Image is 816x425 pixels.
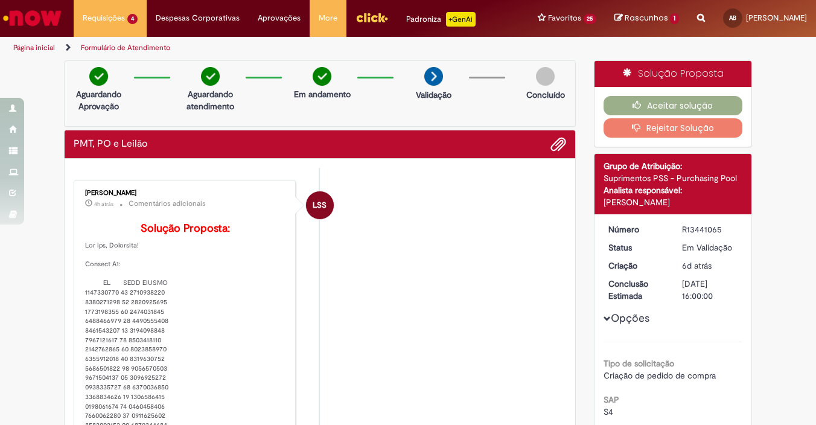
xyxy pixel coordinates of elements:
[604,118,743,138] button: Rejeitar Solução
[599,260,674,272] dt: Criação
[604,196,743,208] div: [PERSON_NAME]
[682,223,738,235] div: R13441065
[201,67,220,86] img: check-circle-green.png
[526,89,565,101] p: Concluído
[156,12,240,24] span: Despesas Corporativas
[313,191,327,220] span: LSS
[416,89,451,101] p: Validação
[584,14,597,24] span: 25
[682,260,712,271] time: 22/08/2025 17:19:25
[83,12,125,24] span: Requisições
[604,406,613,417] span: S4
[258,12,301,24] span: Aprovações
[604,370,716,381] span: Criação de pedido de compra
[682,260,712,271] span: 6d atrás
[1,6,63,30] img: ServiceNow
[604,358,674,369] b: Tipo de solicitação
[446,12,476,27] p: +GenAi
[682,260,738,272] div: 22/08/2025 17:19:25
[604,394,619,405] b: SAP
[127,14,138,24] span: 4
[604,160,743,172] div: Grupo de Atribuição:
[313,67,331,86] img: check-circle-green.png
[94,200,113,208] span: 4h atrás
[670,13,679,24] span: 1
[625,12,668,24] span: Rascunhos
[682,241,738,254] div: Em Validação
[294,88,351,100] p: Em andamento
[181,88,240,112] p: Aguardando atendimento
[604,184,743,196] div: Analista responsável:
[599,223,674,235] dt: Número
[355,8,388,27] img: click_logo_yellow_360x200.png
[85,190,286,197] div: [PERSON_NAME]
[69,88,128,112] p: Aguardando Aprovação
[74,139,147,150] h2: PMT, PO e Leilão Histórico de tíquete
[550,136,566,152] button: Adicionar anexos
[682,278,738,302] div: [DATE] 16:00:00
[599,278,674,302] dt: Conclusão Estimada
[548,12,581,24] span: Favoritos
[599,241,674,254] dt: Status
[406,12,476,27] div: Padroniza
[306,191,334,219] div: Lidiane Scotti Santos
[536,67,555,86] img: img-circle-grey.png
[89,67,108,86] img: check-circle-green.png
[319,12,337,24] span: More
[746,13,807,23] span: [PERSON_NAME]
[141,222,230,235] b: Solução Proposta:
[614,13,679,24] a: Rascunhos
[94,200,113,208] time: 28/08/2025 11:41:34
[13,43,55,53] a: Página inicial
[604,172,743,184] div: Suprimentos PSS - Purchasing Pool
[129,199,206,209] small: Comentários adicionais
[604,96,743,115] button: Aceitar solução
[729,14,736,22] span: AB
[594,61,752,87] div: Solução Proposta
[9,37,535,59] ul: Trilhas de página
[424,67,443,86] img: arrow-next.png
[81,43,170,53] a: Formulário de Atendimento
